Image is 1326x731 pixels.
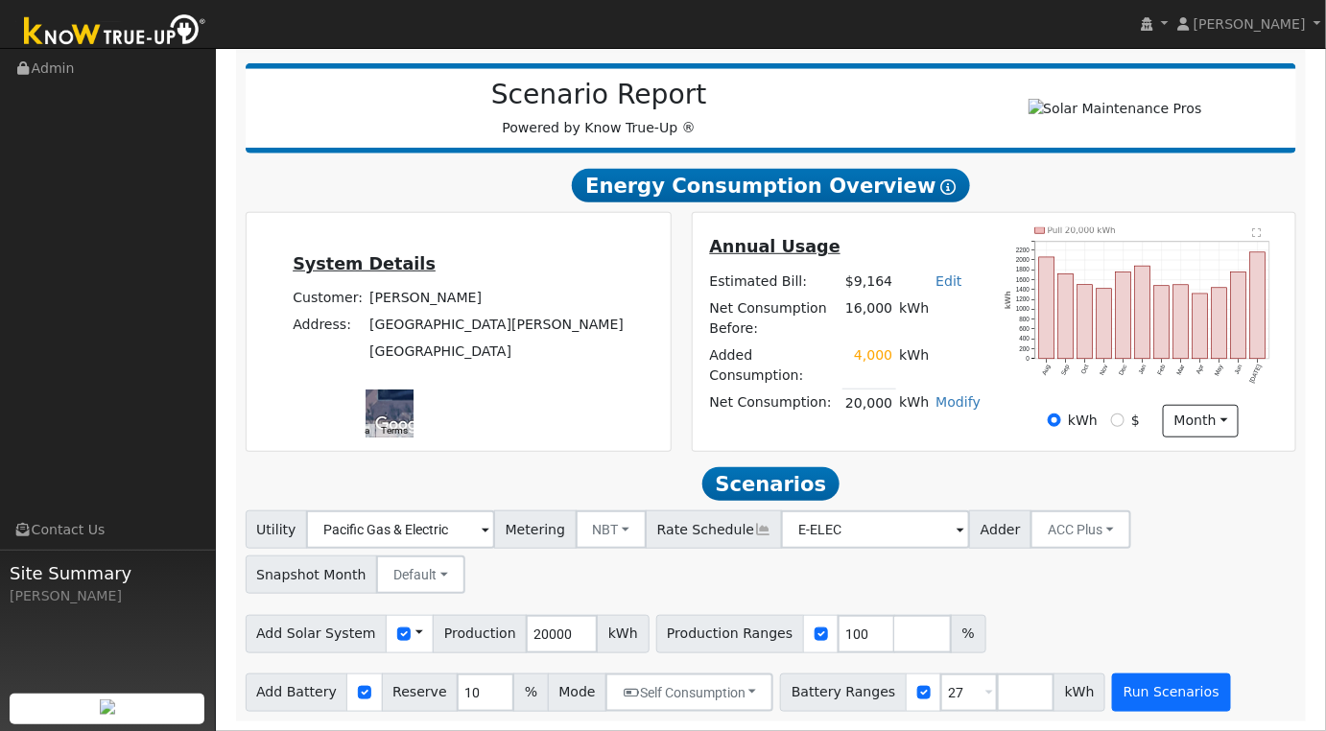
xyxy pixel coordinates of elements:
[1048,225,1116,235] text: Pull 20,000 kWh
[1193,294,1208,359] rect: onclick=""
[265,79,933,111] h2: Scenario Report
[1097,289,1112,359] rect: onclick=""
[1111,413,1125,427] input: $
[1163,405,1239,437] button: month
[710,237,841,256] u: Annual Usage
[494,510,577,549] span: Metering
[433,615,527,653] span: Production
[1173,285,1189,359] rect: onclick=""
[951,615,985,653] span: %
[1077,285,1093,359] rect: onclick=""
[1030,510,1131,549] button: ACC Plus
[1154,286,1170,359] rect: onclick=""
[1004,291,1012,309] text: kWh
[1194,16,1306,32] span: [PERSON_NAME]
[382,673,459,712] span: Reserve
[1054,673,1105,712] span: kWh
[367,312,627,339] td: [GEOGRAPHIC_DATA][PERSON_NAME]
[376,555,465,594] button: Default
[1156,363,1167,375] text: Feb
[572,169,969,203] span: Energy Consumption Overview
[1048,413,1061,427] input: kWh
[646,510,782,549] span: Rate Schedule
[1196,363,1207,375] text: Apr
[255,79,943,138] div: Powered by Know True-Up ®
[1058,273,1074,359] rect: onclick=""
[1016,266,1030,272] text: 1800
[1029,99,1202,119] img: Solar Maintenance Pros
[842,342,896,389] td: 4,000
[1068,411,1098,431] label: kWh
[781,510,970,549] input: Select a Rate Schedule
[1214,363,1226,377] text: May
[1253,227,1262,237] text: 
[246,615,388,653] span: Add Solar System
[290,285,367,312] td: Customer:
[1016,305,1030,312] text: 1000
[381,425,408,436] a: Terms
[896,389,933,417] td: kWh
[896,295,984,342] td: kWh
[1212,288,1227,359] rect: onclick=""
[842,268,896,295] td: $9,164
[246,510,308,549] span: Utility
[246,555,378,594] span: Snapshot Month
[1250,252,1266,359] rect: onclick=""
[935,394,981,410] a: Modify
[1019,316,1030,322] text: 800
[1118,363,1129,376] text: Dec
[1039,257,1054,359] rect: onclick=""
[513,673,548,712] span: %
[306,510,495,549] input: Select a Utility
[10,586,205,606] div: [PERSON_NAME]
[290,312,367,339] td: Address:
[1019,345,1030,352] text: 200
[367,285,627,312] td: [PERSON_NAME]
[1175,363,1186,376] text: Mar
[706,295,842,342] td: Net Consumption Before:
[1234,363,1244,375] text: Jun
[100,699,115,715] img: retrieve
[1116,271,1131,359] rect: onclick=""
[1016,256,1030,263] text: 2000
[896,342,933,389] td: kWh
[1248,364,1264,385] text: [DATE]
[1019,335,1030,342] text: 400
[941,179,957,195] i: Show Help
[597,615,649,653] span: kWh
[370,413,434,437] img: Google
[842,389,896,417] td: 20,000
[706,342,842,389] td: Added Consumption:
[1079,364,1090,375] text: Oct
[1099,363,1110,376] text: Nov
[842,295,896,342] td: 16,000
[1131,411,1140,431] label: $
[576,510,648,549] button: NBT
[548,673,606,712] span: Mode
[370,413,434,437] a: Open this area in Google Maps (opens a new window)
[1027,355,1030,362] text: 0
[1231,271,1246,359] rect: onclick=""
[1135,266,1150,359] rect: onclick=""
[1019,325,1030,332] text: 600
[14,11,216,54] img: Know True-Up
[10,560,205,586] span: Site Summary
[780,673,907,712] span: Battery Ranges
[706,389,842,417] td: Net Consumption:
[935,273,961,289] a: Edit
[1016,286,1030,293] text: 1400
[1016,275,1030,282] text: 1600
[1041,363,1053,376] text: Aug
[293,254,436,273] u: System Details
[367,339,627,365] td: [GEOGRAPHIC_DATA]
[1137,363,1148,375] text: Jan
[969,510,1031,549] span: Adder
[706,268,842,295] td: Estimated Bill:
[605,673,773,712] button: Self Consumption
[246,673,348,712] span: Add Battery
[1060,363,1072,376] text: Sep
[1016,295,1030,302] text: 1200
[702,467,840,502] span: Scenarios
[1112,673,1230,712] button: Run Scenarios
[1016,247,1030,253] text: 2200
